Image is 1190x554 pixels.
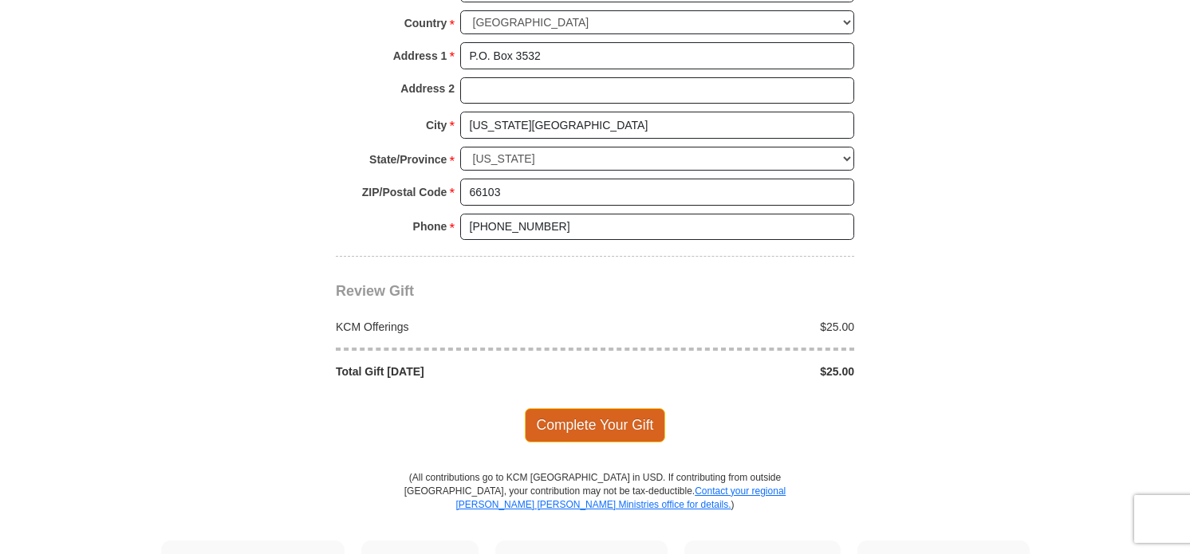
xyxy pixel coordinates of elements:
strong: Address 1 [393,45,447,67]
strong: Country [404,12,447,34]
p: (All contributions go to KCM [GEOGRAPHIC_DATA] in USD. If contributing from outside [GEOGRAPHIC_D... [404,471,786,540]
div: $25.00 [595,319,863,335]
strong: State/Province [369,148,447,171]
span: Review Gift [336,283,414,299]
div: $25.00 [595,363,863,379]
strong: Address 2 [400,77,455,100]
div: Total Gift [DATE] [328,363,596,379]
span: Complete Your Gift [525,408,666,442]
strong: ZIP/Postal Code [362,181,447,203]
div: KCM Offerings [328,319,596,335]
strong: City [426,114,447,136]
strong: Phone [413,215,447,238]
a: Contact your regional [PERSON_NAME] [PERSON_NAME] Ministries office for details. [455,485,786,510]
